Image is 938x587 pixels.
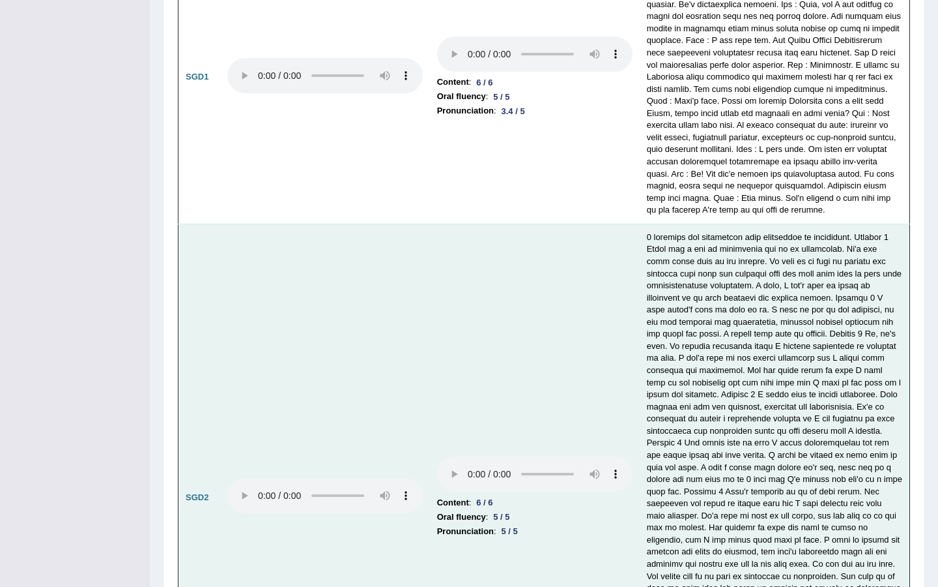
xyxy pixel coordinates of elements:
[471,76,498,89] div: 6 / 6
[437,510,632,524] li: :
[496,104,530,118] div: 3.4 / 5
[437,524,632,539] li: :
[437,496,469,510] b: Content
[437,104,494,118] b: Pronunciation
[437,104,632,118] li: :
[437,510,486,524] b: Oral fluency
[496,524,523,538] div: 5 / 5
[437,89,632,104] li: :
[437,75,632,89] li: :
[471,496,498,509] div: 6 / 6
[488,90,515,104] div: 5 / 5
[437,524,494,539] b: Pronunciation
[186,72,208,82] b: SGD1
[488,510,515,524] div: 5 / 5
[186,492,208,502] b: SGD2
[437,89,486,104] b: Oral fluency
[437,75,469,89] b: Content
[437,496,632,510] li: :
